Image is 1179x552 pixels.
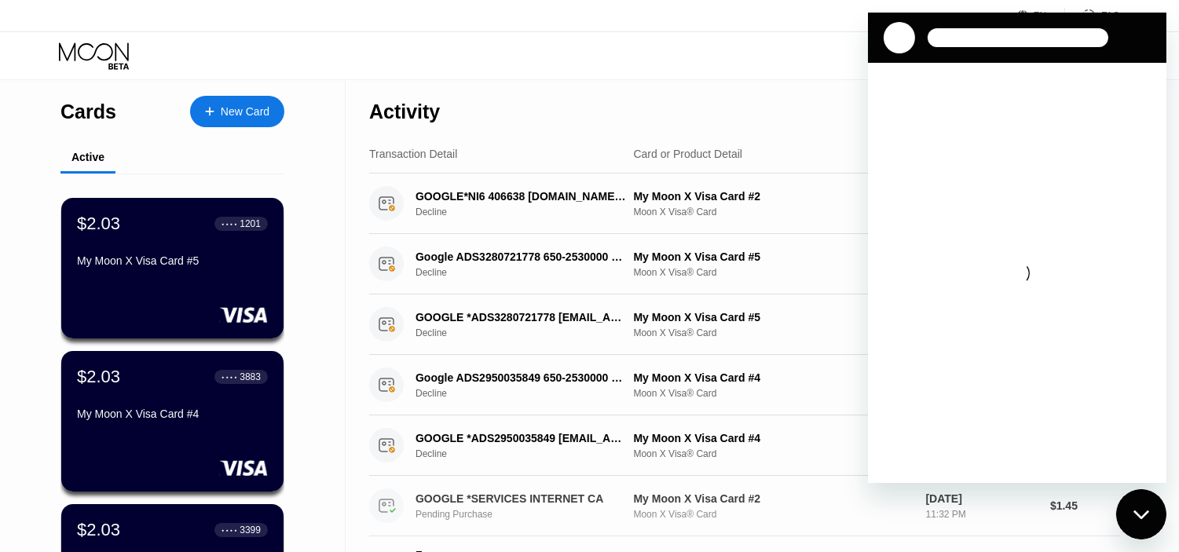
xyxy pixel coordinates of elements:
div: Decline [416,267,642,278]
div: 1201 [240,218,261,229]
div: $2.03 [77,367,120,387]
div: My Moon X Visa Card #4 [633,371,913,384]
div: Moon X Visa® Card [633,448,913,459]
div: My Moon X Visa Card #5 [633,250,913,263]
div: Cards [60,101,116,123]
div: GOOGLE *ADS2950035849 [EMAIL_ADDRESS]DeclineMy Moon X Visa Card #4Moon X Visa® Card[DATE]11:40 PM... [369,415,1120,476]
div: My Moon X Visa Card #5 [77,254,268,267]
div: GOOGLE *SERVICES INTERNET CAPending PurchaseMy Moon X Visa Card #2Moon X Visa® Card[DATE]11:32 PM... [369,476,1120,536]
div: FAQ [1101,10,1120,21]
div: Moon X Visa® Card [633,207,913,218]
div: $2.03● ● ● ●3883My Moon X Visa Card #4 [61,351,284,492]
div: 11:32 PM [926,509,1038,520]
div: GOOGLE *ADS2950035849 [EMAIL_ADDRESS] [416,432,626,444]
div: ● ● ● ● [222,375,237,379]
div: GOOGLE *ADS3280721778 [EMAIL_ADDRESS]DeclineMy Moon X Visa Card #5Moon X Visa® Card[DATE]12:12 AM... [369,294,1120,355]
div: GOOGLE*NI6 406638 [DOMAIN_NAME][URL][GEOGRAPHIC_DATA]DeclineMy Moon X Visa Card #2Moon X Visa® Ca... [369,174,1120,234]
div: Card or Product Detail [633,148,742,160]
div: ● ● ● ● [222,221,237,226]
div: Google ADS2950035849 650-2530000 US [416,371,626,384]
div: Active [71,151,104,163]
iframe: Messaging window [868,13,1166,483]
div: New Card [221,105,269,119]
div: My Moon X Visa Card #2 [633,190,913,203]
div: Google ADS3280721778 650-2530000 USDeclineMy Moon X Visa Card #5Moon X Visa® Card[DATE]12:12 AM$3... [369,234,1120,294]
div: GOOGLE *ADS3280721778 [EMAIL_ADDRESS] [416,311,626,324]
div: My Moon X Visa Card #2 [633,492,913,505]
div: 3399 [240,525,261,536]
div: Pending Purchase [416,509,642,520]
div: My Moon X Visa Card #4 [633,432,913,444]
div: Moon X Visa® Card [633,388,913,399]
div: [DATE] [926,492,1038,505]
div: Decline [416,207,642,218]
div: Google ADS2950035849 650-2530000 USDeclineMy Moon X Visa Card #4Moon X Visa® Card[DATE]11:42 PM$1... [369,355,1120,415]
div: $2.03● ● ● ●1201My Moon X Visa Card #5 [61,198,284,338]
div: $2.03 [77,214,120,234]
div: GOOGLE *SERVICES INTERNET CA [416,492,626,505]
div: My Moon X Visa Card #4 [77,408,268,420]
div: Google ADS3280721778 650-2530000 US [416,250,626,263]
iframe: Button to launch messaging window [1116,489,1166,539]
div: EN [1017,8,1065,24]
div: New Card [190,96,284,127]
div: Decline [416,327,642,338]
div: My Moon X Visa Card #5 [633,311,913,324]
div: Transaction Detail [369,148,457,160]
div: Moon X Visa® Card [633,267,913,278]
div: Moon X Visa® Card [633,509,913,520]
div: $2.03 [77,520,120,540]
div: $1.45 [1050,499,1120,512]
div: Moon X Visa® Card [633,327,913,338]
div: FAQ [1065,8,1120,24]
div: ● ● ● ● [222,528,237,532]
div: Decline [416,388,642,399]
div: Activity [369,101,440,123]
div: Decline [416,448,642,459]
div: EN [1034,10,1047,21]
div: 3883 [240,371,261,382]
div: GOOGLE*NI6 406638 [DOMAIN_NAME][URL][GEOGRAPHIC_DATA] [416,190,626,203]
